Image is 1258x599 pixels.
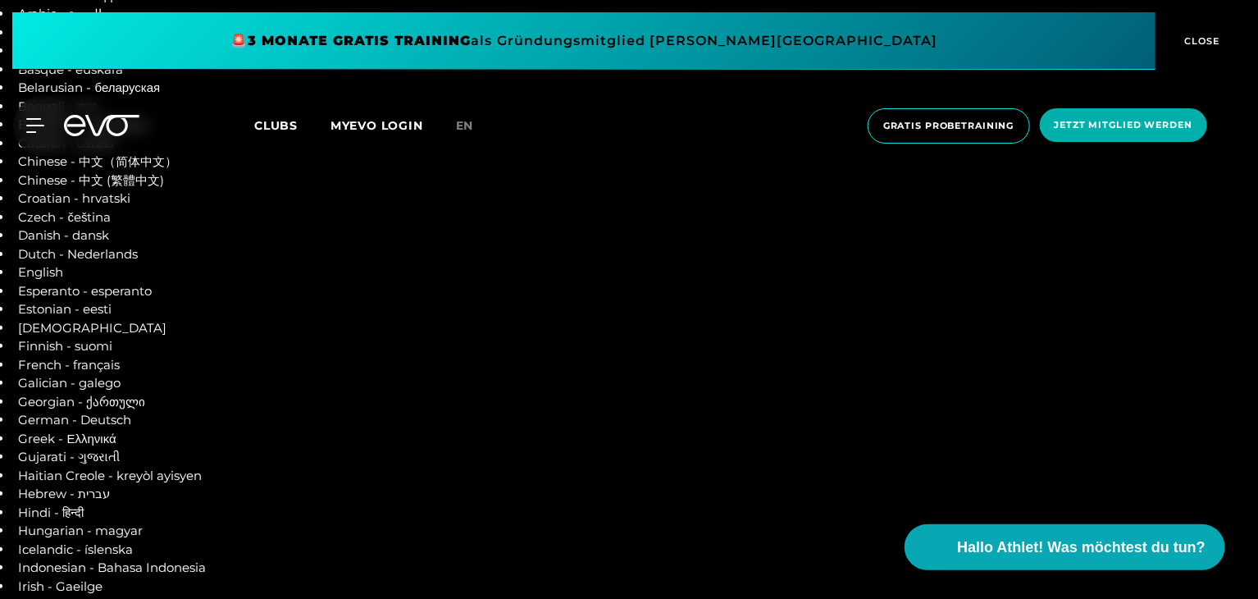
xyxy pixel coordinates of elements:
a: Dutch - Nederlands [19,246,139,262]
a: en [456,117,494,135]
a: Indonesian - Bahasa Indonesia [19,560,207,575]
a: [DEMOGRAPHIC_DATA] [19,320,167,336]
a: Clubs [254,117,330,133]
a: German - Deutsch [19,412,132,428]
a: MYEVO LOGIN [330,118,423,133]
span: Hallo Athlet! Was möchtest du tun? [957,537,1206,559]
a: Danish - dansk [19,227,110,243]
a: French - français [19,357,121,373]
a: Finnish - suomi [19,338,113,354]
a: Czech - čeština [19,209,112,225]
a: Hebrew - ‎‫עברית‬‎ [19,486,111,501]
a: Croatian - hrvatski [19,190,131,206]
a: Icelandic - íslenska [19,542,134,557]
a: Hungarian - magyar [19,523,144,538]
span: en [456,118,474,133]
a: Jetzt Mitglied werden [1035,108,1212,144]
span: CLOSE [1181,34,1221,48]
button: Hallo Athlet! Was möchtest du tun? [905,524,1225,570]
span: Gratis Probetraining [883,119,1014,133]
a: Hindi - हिन्दी [19,505,84,520]
a: Esperanto - esperanto [19,283,153,299]
a: Gujarati - ગુજરાતી [19,449,121,464]
a: Georgian - ქართული [19,394,146,409]
span: Jetzt Mitglied werden [1055,118,1192,132]
a: Haitian Creole - kreyòl ayisyen [19,468,203,483]
span: Clubs [254,118,298,133]
button: CLOSE [1155,12,1246,70]
a: Galician - galego [19,375,121,391]
a: English [19,264,64,280]
a: Chinese - 中文 (繁體中文) [19,172,165,188]
a: Gratis Probetraining [863,108,1035,144]
a: Greek - Ελληνικά [19,431,116,446]
a: Estonian - eesti [19,301,112,317]
a: Irish - Gaeilge [19,578,103,594]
